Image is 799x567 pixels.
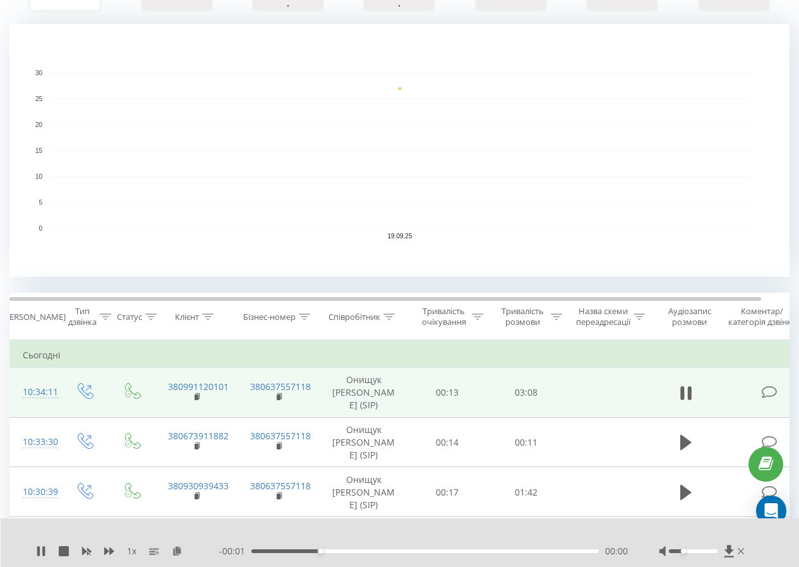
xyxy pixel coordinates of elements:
[117,311,142,322] font: Статус
[23,485,58,497] font: 10:30:39
[436,486,459,498] font: 00:17
[35,173,43,180] text: 10
[436,387,459,399] font: 00:13
[388,233,412,240] text: 19.09.25
[9,24,790,277] svg: Діаграма.
[332,473,395,511] font: Онищук [PERSON_NAME] (SIP)
[502,305,544,327] font: Тривалість розмови
[2,311,66,322] font: [PERSON_NAME]
[222,545,245,557] font: 00:01
[332,374,395,412] font: Онищук [PERSON_NAME] (SIP)
[168,430,229,442] a: 380673911882
[243,311,296,322] font: Бізнес-номер
[219,545,222,557] font: -
[436,436,459,448] font: 00:14
[668,305,711,327] font: Аудіозапис розмови
[681,549,686,554] div: Мітка доступності
[515,387,538,399] font: 03:08
[168,480,229,492] a: 380930939433
[23,386,58,398] font: 10:34:11
[605,545,628,557] font: 00:00
[35,95,43,102] text: 25
[39,225,42,232] text: 0
[23,436,58,448] font: 10:33:30
[332,424,395,461] font: Онищук [PERSON_NAME] (SIP)
[756,496,786,526] div: Відкрити Intercom Messenger
[515,436,538,448] font: 00:11
[127,545,132,557] font: 1
[318,549,323,554] div: Мітка доступності
[250,381,311,393] a: 380637557118
[728,305,796,327] font: Коментар/категорія дзвінка
[515,486,538,498] font: 01:42
[175,311,199,322] font: Клієнт
[35,121,43,128] text: 20
[422,305,466,327] font: Тривалість очікування
[576,305,630,327] font: Назва схеми переадресації
[328,311,380,322] font: Співробітник
[35,147,43,154] text: 15
[250,480,311,492] a: 380637557118
[35,70,43,76] text: 30
[68,305,97,327] font: Тип дзвінка
[132,545,136,557] font: х
[250,430,311,442] a: 380637557118
[23,349,61,361] font: Сьогодні
[39,199,42,206] text: 5
[168,381,229,393] a: 380991120101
